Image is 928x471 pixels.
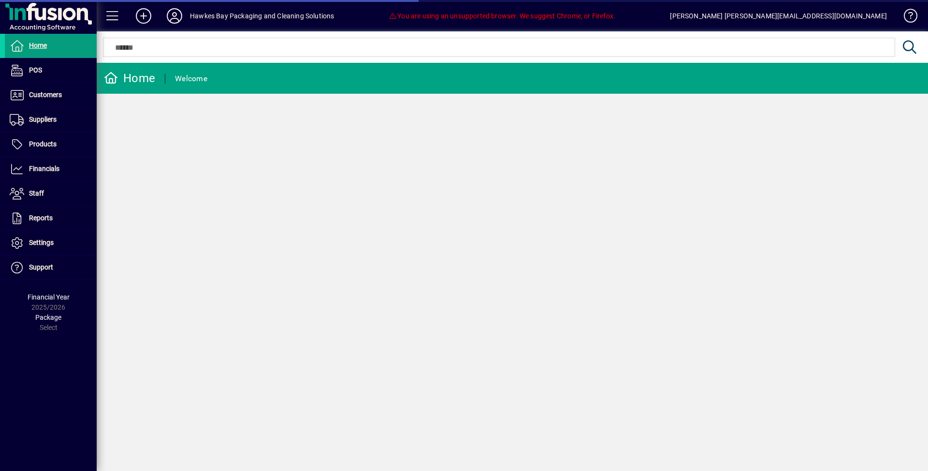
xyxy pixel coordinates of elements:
[5,58,97,83] a: POS
[5,206,97,230] a: Reports
[5,256,97,280] a: Support
[29,263,53,271] span: Support
[29,189,44,197] span: Staff
[29,66,42,74] span: POS
[5,132,97,157] a: Products
[29,42,47,49] span: Home
[128,7,159,25] button: Add
[5,83,97,107] a: Customers
[670,8,887,24] div: [PERSON_NAME] [PERSON_NAME][EMAIL_ADDRESS][DOMAIN_NAME]
[190,8,334,24] div: Hawkes Bay Packaging and Cleaning Solutions
[897,2,916,33] a: Knowledge Base
[29,140,57,148] span: Products
[5,231,97,255] a: Settings
[5,157,97,181] a: Financials
[29,214,53,222] span: Reports
[29,165,59,172] span: Financials
[175,71,207,86] div: Welcome
[28,293,70,301] span: Financial Year
[104,71,155,86] div: Home
[5,108,97,132] a: Suppliers
[29,91,62,99] span: Customers
[389,12,615,20] span: You are using an unsupported browser. We suggest Chrome, or Firefox.
[159,7,190,25] button: Profile
[5,182,97,206] a: Staff
[29,115,57,123] span: Suppliers
[29,239,54,246] span: Settings
[35,314,61,321] span: Package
